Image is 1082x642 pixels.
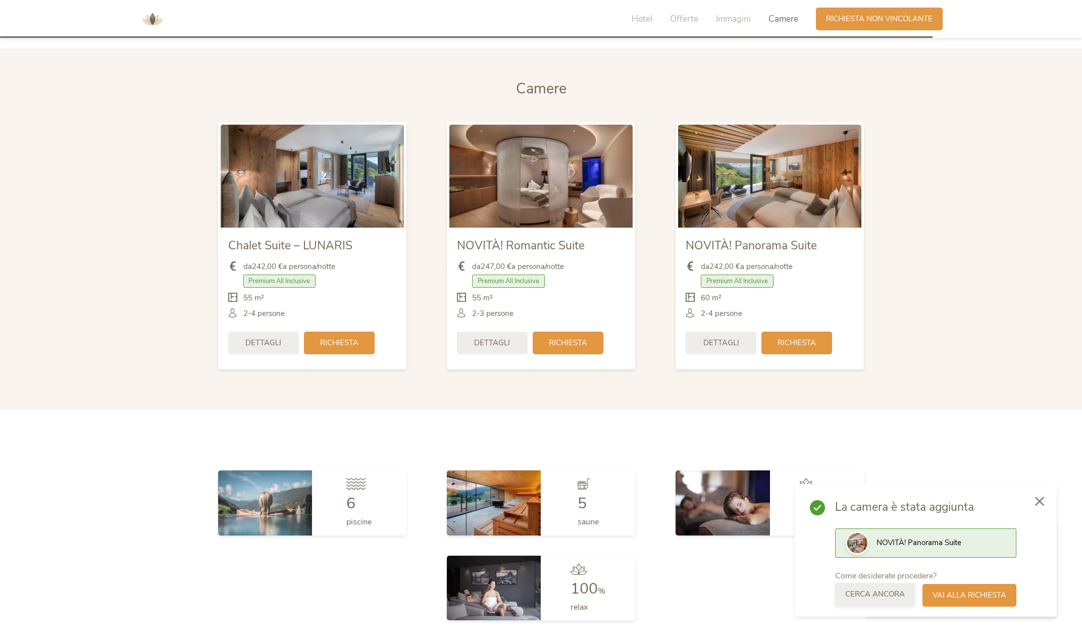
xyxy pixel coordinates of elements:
[670,13,698,25] span: Offerte
[221,125,404,228] img: Chalet Suite – LUNARIS
[877,538,961,548] span: NOVITÀ! Panorama Suite
[549,338,587,348] span: Richiesta
[474,338,510,348] span: Dettagli
[826,14,933,24] span: Richiesta non vincolante
[472,261,564,272] span: da a persona/notte
[701,261,793,272] span: da a persona/notte
[847,533,867,553] img: Preview
[243,293,264,303] span: 55 m²
[243,275,316,288] span: Premium All Inclusive
[701,293,722,303] span: 60 m²
[457,238,585,253] span: NOVITÀ! Romantic Suite
[632,13,652,25] span: Hotel
[137,4,168,34] img: AMONTI & LUNARIS Wellnessresort
[243,308,285,319] span: 2-4 persone
[701,308,742,319] span: 2-4 persone
[835,570,937,581] span: Come desiderate procedere?
[516,79,566,98] span: Camere
[703,338,739,348] span: Dettagli
[449,125,633,228] img: NOVITÀ! Romantic Suite
[835,499,1016,515] span: La camera è stata aggiunta
[598,585,605,597] span: %
[245,338,281,348] span: Dettagli
[481,261,511,272] b: 247,00 €
[933,590,1006,601] span: Vai alla richiesta
[778,338,816,348] span: Richiesta
[571,578,598,599] span: 100
[472,308,513,319] span: 2-3 persone
[678,125,861,228] img: NOVITÀ! Panorama Suite
[137,15,168,22] a: AMONTI & LUNARIS Wellnessresort
[243,261,335,272] span: da a persona/notte
[686,238,817,253] span: NOVITÀ! Panorama Suite
[472,275,545,288] span: Premium All Inclusive
[346,516,372,527] span: piscine
[578,516,599,527] span: saune
[228,238,352,253] span: Chalet Suite – LUNARIS
[320,338,358,348] span: Richiesta
[701,275,774,288] span: Premium All Inclusive
[709,261,740,272] b: 242,00 €
[472,293,493,303] span: 55 m²
[346,493,355,514] span: 6
[716,13,751,25] span: Immagini
[845,589,905,600] span: Cerca ancora
[578,493,587,514] span: 5
[768,13,798,25] span: Camere
[252,261,283,272] b: 242,00 €
[571,602,588,613] span: relax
